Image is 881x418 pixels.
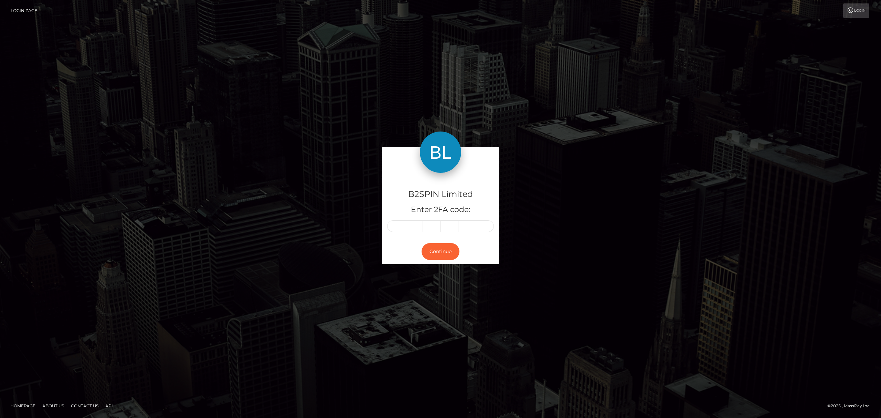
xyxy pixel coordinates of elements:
img: B2SPIN Limited [420,132,461,173]
h5: Enter 2FA code: [387,205,494,215]
div: © 2025 , MassPay Inc. [827,402,876,410]
button: Continue [422,243,459,260]
a: Homepage [8,400,38,411]
h4: B2SPIN Limited [387,188,494,200]
a: API [103,400,116,411]
a: About Us [40,400,67,411]
a: Contact Us [68,400,101,411]
a: Login [843,3,869,18]
a: Login Page [11,3,37,18]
